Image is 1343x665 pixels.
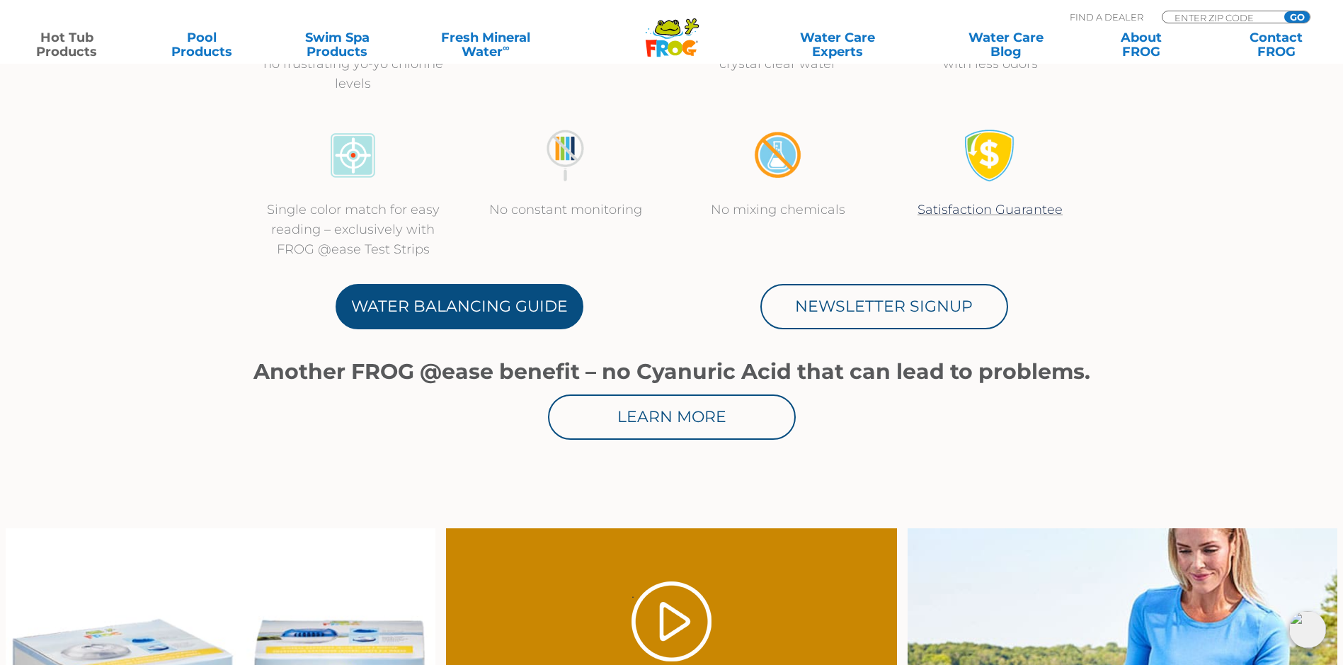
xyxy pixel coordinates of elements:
[285,30,390,59] a: Swim SpaProducts
[751,129,804,182] img: no-mixing1
[1070,11,1143,23] p: Find A Dealer
[261,200,445,259] p: Single color match for easy reading – exclusively with FROG @ease Test Strips
[1289,611,1326,648] img: openIcon
[149,30,255,59] a: PoolProducts
[336,284,583,329] a: Water Balancing Guide
[474,200,658,220] p: No constant monitoring
[247,360,1097,384] h1: Another FROG @ease benefit – no Cyanuric Acid that can lead to problems.
[964,129,1017,182] img: Satisfaction Guarantee Icon
[760,284,1008,329] a: Newsletter Signup
[1173,11,1269,23] input: Zip Code Form
[918,202,1063,217] a: Satisfaction Guarantee
[548,394,796,440] a: Learn More
[632,581,711,661] a: Play Video
[420,30,552,59] a: Fresh MineralWater∞
[14,30,120,59] a: Hot TubProducts
[539,129,592,182] img: no-constant-monitoring1
[686,200,870,220] p: No mixing chemicals
[1223,30,1329,59] a: ContactFROG
[953,30,1058,59] a: Water CareBlog
[753,30,923,59] a: Water CareExperts
[503,42,510,53] sup: ∞
[1284,11,1310,23] input: GO
[326,129,379,182] img: icon-atease-color-match
[1088,30,1194,59] a: AboutFROG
